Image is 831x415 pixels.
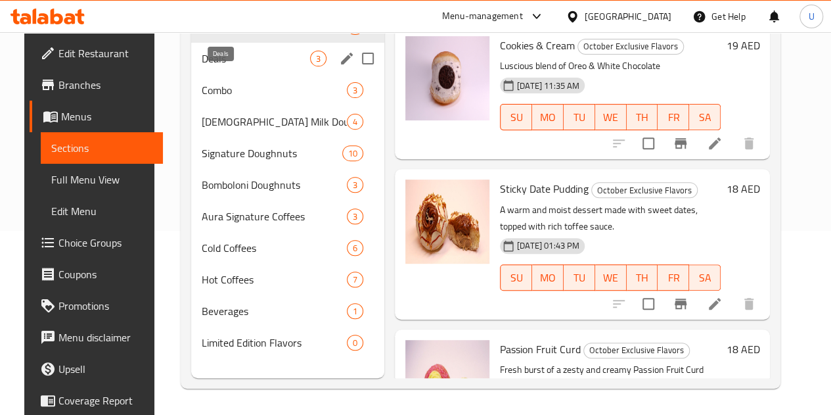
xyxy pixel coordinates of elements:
span: FR [663,108,684,127]
div: October Exclusive Flavors [591,182,698,198]
span: Select to update [635,130,662,157]
span: TU [569,108,590,127]
h6: 18 AED [726,180,759,198]
span: October Exclusive Flavors [578,39,683,54]
span: October Exclusive Flavors [584,343,689,358]
button: SA [689,264,721,291]
p: A warm and moist dessert made with sweet dates, topped with rich toffee sauce. [500,202,721,235]
div: items [347,240,363,256]
span: Cold Coffees [202,240,347,256]
span: Menu disclaimer [58,330,152,345]
span: 7 [348,274,363,286]
div: Beverages [202,303,347,319]
a: Edit Restaurant [30,37,163,69]
div: October Exclusive Flavors [577,39,684,55]
a: Edit menu item [707,135,723,151]
span: Branches [58,77,152,93]
a: Menu disclaimer [30,322,163,353]
a: Branches [30,69,163,101]
span: Sections [51,140,152,156]
div: items [310,51,326,66]
div: October Exclusive Flavors [583,343,690,358]
span: Select to update [635,290,662,318]
span: TH [632,268,653,287]
div: Cold Coffees6 [191,232,384,264]
div: Bomboloni Doughnuts3 [191,169,384,201]
img: Sticky Date Pudding [405,180,489,264]
span: October Exclusive Flavors [592,183,697,198]
span: Signature Doughnuts [202,145,342,161]
span: SA [694,108,715,127]
span: Upsell [58,361,152,377]
div: items [347,272,363,287]
a: Full Menu View [41,164,163,195]
span: 3 [348,84,363,97]
span: Aura Signature Coffees [202,208,347,224]
span: Combo [202,82,347,98]
button: MO [532,264,564,291]
div: Aura Signature Coffees3 [191,201,384,232]
a: Choice Groups [30,227,163,258]
div: Deals3edit [191,43,384,74]
div: Hot Coffees7 [191,264,384,295]
span: [DEMOGRAPHIC_DATA] Milk Doughnuts [202,114,347,130]
p: Fresh burst of a zesty and creamy Passion Fruit Curd filling [500,362,721,395]
button: TU [564,264,595,291]
button: FR [658,104,689,130]
button: Branch-specific-item [665,288,696,320]
span: 0 [348,337,363,349]
a: Edit Menu [41,195,163,227]
a: Sections [41,132,163,164]
div: Combo3 [191,74,384,106]
span: Cookies & Cream [500,36,575,55]
div: items [347,208,363,224]
span: 10 [343,147,363,160]
span: Hot Coffees [202,272,347,287]
button: WE [595,264,627,291]
span: Coupons [58,266,152,282]
div: Signature Doughnuts10 [191,137,384,169]
span: 3 [348,210,363,223]
button: Branch-specific-item [665,128,696,159]
img: Cookies & Cream [405,36,489,120]
span: Full Menu View [51,172,152,187]
span: 6 [348,242,363,255]
span: Sticky Date Pudding [500,179,589,199]
span: Coverage Report [58,393,152,408]
span: TH [632,108,653,127]
div: Limited Edition Flavors0 [191,327,384,358]
button: TU [564,104,595,130]
nav: Menu sections [191,6,384,364]
span: WE [600,108,621,127]
a: Edit menu item [707,296,723,312]
div: Menu-management [442,9,523,24]
span: Limited Edition Flavors [202,335,347,351]
span: Edit Menu [51,203,152,219]
button: delete [733,288,765,320]
div: items [347,303,363,319]
span: Menus [61,109,152,124]
span: SA [694,268,715,287]
span: Deals [202,51,310,66]
span: Bomboloni Doughnuts [202,177,347,193]
a: Menus [30,101,163,132]
a: Promotions [30,290,163,322]
span: U [808,9,814,24]
span: 3 [348,179,363,191]
span: MO [537,108,558,127]
div: items [347,114,363,130]
div: [GEOGRAPHIC_DATA] [585,9,671,24]
div: items [347,82,363,98]
div: [DEMOGRAPHIC_DATA] Milk Doughnuts4 [191,106,384,137]
button: TH [627,104,658,130]
h6: 18 AED [726,340,759,358]
span: 4 [348,116,363,128]
button: MO [532,104,564,130]
span: [DATE] 11:35 AM [512,80,585,92]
